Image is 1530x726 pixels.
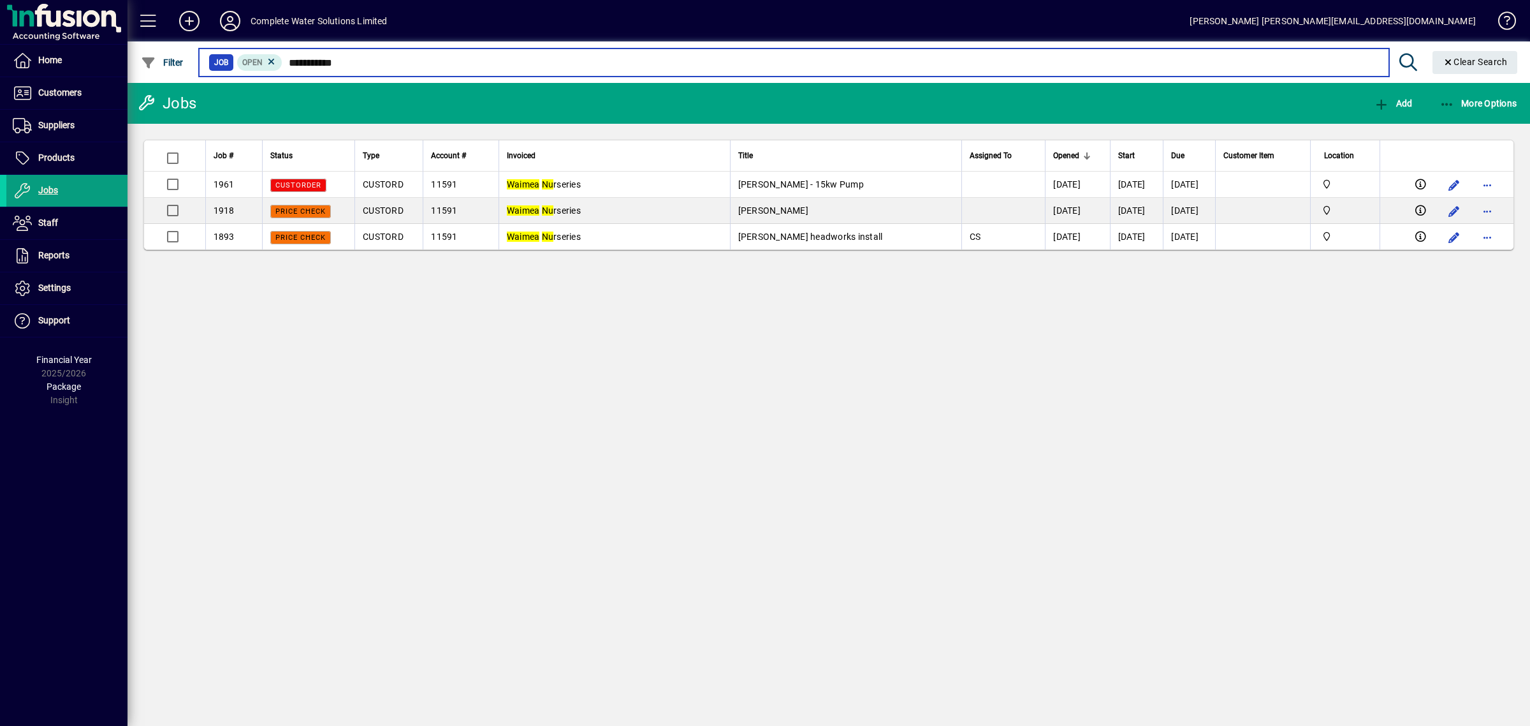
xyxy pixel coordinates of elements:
[1190,11,1476,31] div: [PERSON_NAME] [PERSON_NAME][EMAIL_ADDRESS][DOMAIN_NAME]
[507,149,535,163] span: Invoiced
[1171,149,1207,163] div: Due
[1163,198,1215,224] td: [DATE]
[38,218,58,228] span: Staff
[38,315,70,325] span: Support
[275,207,326,216] span: PRICE CHECK
[214,232,235,242] span: 1893
[431,179,457,189] span: 11591
[214,56,228,69] span: Job
[1318,149,1372,163] div: Location
[6,110,127,142] a: Suppliers
[38,87,82,98] span: Customers
[1318,230,1372,244] span: Motueka
[6,45,127,77] a: Home
[507,149,722,163] div: Invoiced
[1477,175,1497,195] button: More options
[275,181,321,189] span: CUSTORDER
[738,149,753,163] span: Title
[6,207,127,239] a: Staff
[1318,204,1372,218] span: Motueka
[6,77,127,109] a: Customers
[1223,149,1302,163] div: Customer Item
[431,149,466,163] span: Account #
[507,179,540,189] em: Waimea
[363,205,404,216] span: CUSTORD
[1324,149,1354,163] span: Location
[237,54,282,71] mat-chip: Open Status: Open
[507,205,540,216] em: Waimea
[1110,224,1163,249] td: [DATE]
[1163,224,1215,249] td: [DATE]
[1223,149,1274,163] span: Customer Item
[1163,172,1215,198] td: [DATE]
[431,149,491,163] div: Account #
[36,355,92,365] span: Financial Year
[6,240,127,272] a: Reports
[738,232,883,242] span: [PERSON_NAME] headworks install
[1110,198,1163,224] td: [DATE]
[1053,149,1102,163] div: Opened
[1444,175,1464,195] button: Edit
[542,232,554,242] em: Nu
[6,305,127,337] a: Support
[1318,177,1372,191] span: Motueka
[1436,92,1520,115] button: More Options
[1171,149,1184,163] span: Due
[507,232,540,242] em: Waimea
[970,149,1012,163] span: Assigned To
[1477,201,1497,221] button: More options
[363,232,404,242] span: CUSTORD
[6,142,127,174] a: Products
[214,179,235,189] span: 1961
[251,11,388,31] div: Complete Water Solutions Limited
[38,283,71,293] span: Settings
[275,233,326,242] span: PRICE CHECK
[38,152,75,163] span: Products
[738,179,864,189] span: [PERSON_NAME] - 15kw Pump
[214,149,254,163] div: Job #
[210,10,251,33] button: Profile
[1444,201,1464,221] button: Edit
[169,10,210,33] button: Add
[38,55,62,65] span: Home
[1489,3,1514,44] a: Knowledge Base
[6,272,127,304] a: Settings
[363,149,379,163] span: Type
[1477,227,1497,248] button: More options
[1045,198,1110,224] td: [DATE]
[242,58,263,67] span: Open
[1118,149,1155,163] div: Start
[1045,224,1110,249] td: [DATE]
[141,57,184,68] span: Filter
[47,382,81,392] span: Package
[1432,51,1518,74] button: Clear
[1439,98,1517,108] span: More Options
[38,185,58,195] span: Jobs
[431,232,457,242] span: 11591
[542,205,554,216] em: Nu
[214,149,233,163] span: Job #
[970,149,1038,163] div: Assigned To
[137,93,196,114] div: Jobs
[1118,149,1135,163] span: Start
[363,179,404,189] span: CUSTORD
[1053,149,1079,163] span: Opened
[1110,172,1163,198] td: [DATE]
[1371,92,1415,115] button: Add
[38,120,75,130] span: Suppliers
[507,179,581,189] span: rseries
[270,149,293,163] span: Status
[138,51,187,74] button: Filter
[1444,227,1464,248] button: Edit
[431,205,457,216] span: 11591
[214,205,235,216] span: 1918
[507,205,581,216] span: rseries
[970,232,981,242] span: CS
[507,232,581,242] span: rseries
[542,179,554,189] em: Nu
[738,205,808,216] span: [PERSON_NAME]
[1374,98,1412,108] span: Add
[1045,172,1110,198] td: [DATE]
[1443,57,1508,67] span: Clear Search
[38,250,69,260] span: Reports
